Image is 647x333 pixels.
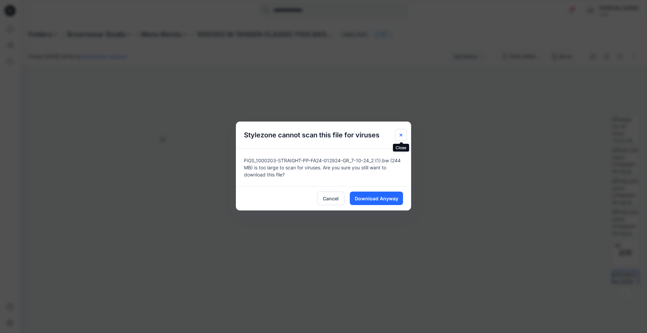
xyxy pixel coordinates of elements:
button: Download Anyway [350,192,403,205]
button: Close [395,129,407,141]
span: Cancel [323,195,339,202]
h5: Stylezone cannot scan this file for viruses [236,122,388,148]
button: Cancel [317,192,344,205]
span: Download Anyway [355,195,398,202]
div: FIGS_1000203-STRAIGHT-PP-FA24-012924-GR_7-10-24_2 (1).bw (244 MB) is too large to scan for viruse... [236,148,411,186]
